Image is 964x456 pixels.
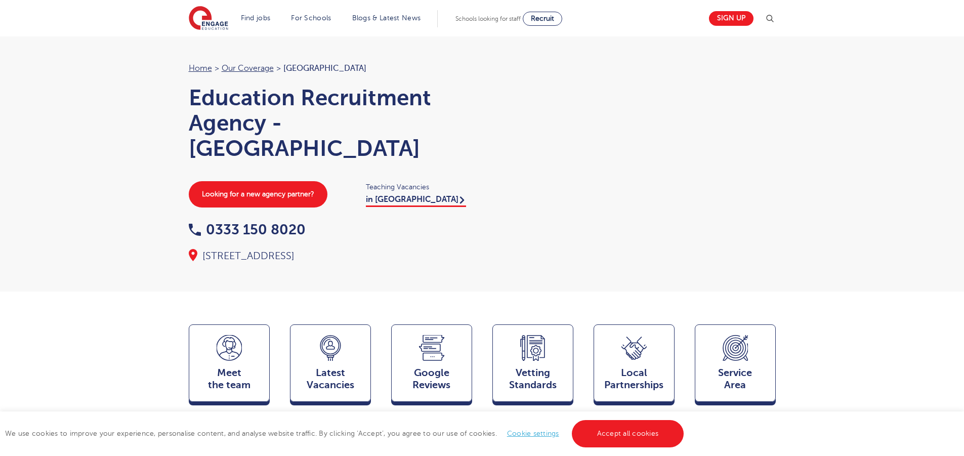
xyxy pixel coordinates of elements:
[189,85,472,161] h1: Education Recruitment Agency - [GEOGRAPHIC_DATA]
[189,64,212,73] a: Home
[189,249,472,263] div: [STREET_ADDRESS]
[391,324,472,406] a: GoogleReviews
[709,11,753,26] a: Sign up
[695,324,776,406] a: ServiceArea
[189,6,228,31] img: Engage Education
[352,14,421,22] a: Blogs & Latest News
[215,64,219,73] span: >
[507,430,559,437] a: Cookie settings
[194,367,264,391] span: Meet the team
[189,62,472,75] nav: breadcrumb
[572,420,684,447] a: Accept all cookies
[189,222,306,237] a: 0333 150 8020
[366,181,472,193] span: Teaching Vacancies
[498,367,568,391] span: Vetting Standards
[531,15,554,22] span: Recruit
[700,367,770,391] span: Service Area
[296,367,365,391] span: Latest Vacancies
[455,15,521,22] span: Schools looking for staff
[189,324,270,406] a: Meetthe team
[291,14,331,22] a: For Schools
[594,324,675,406] a: Local Partnerships
[397,367,467,391] span: Google Reviews
[599,367,669,391] span: Local Partnerships
[492,324,573,406] a: VettingStandards
[283,64,366,73] span: [GEOGRAPHIC_DATA]
[366,195,466,207] a: in [GEOGRAPHIC_DATA]
[523,12,562,26] a: Recruit
[290,324,371,406] a: LatestVacancies
[5,430,686,437] span: We use cookies to improve your experience, personalise content, and analyse website traffic. By c...
[222,64,274,73] a: Our coverage
[276,64,281,73] span: >
[241,14,271,22] a: Find jobs
[189,181,327,208] a: Looking for a new agency partner?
